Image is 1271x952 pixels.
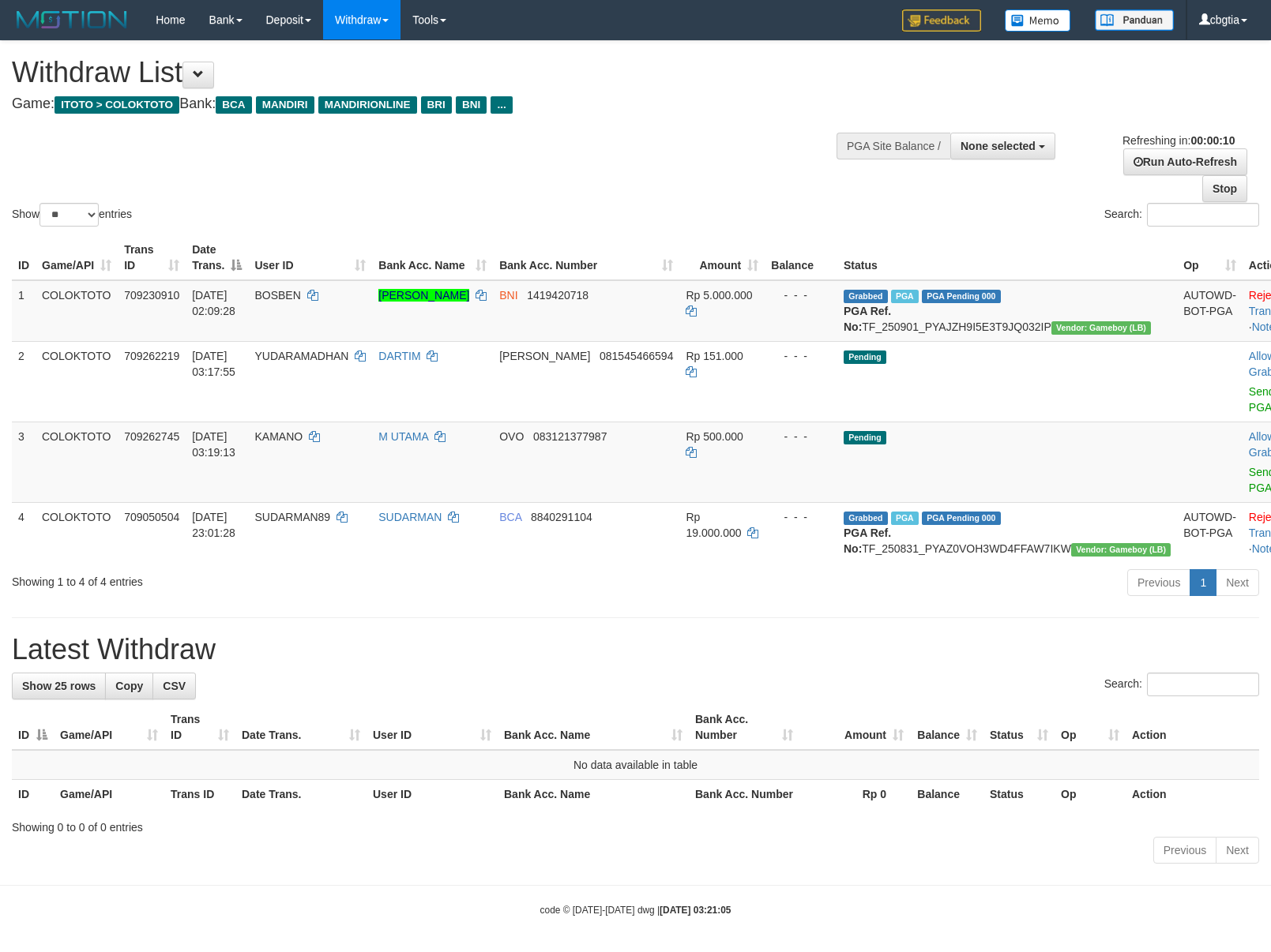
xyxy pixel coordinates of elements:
td: 4 [12,502,36,563]
td: 2 [12,341,36,422]
img: Button%20Memo.svg [1005,9,1071,32]
th: ID [12,235,36,280]
span: Grabbed [844,290,888,303]
td: AUTOWD-BOT-PGA [1177,502,1243,563]
span: BOSBEN [254,289,300,302]
span: Copy 083121377987 to clipboard [533,430,607,443]
a: 1 [1190,569,1216,596]
th: Balance [910,780,983,809]
span: [DATE] 03:17:55 [192,350,235,378]
span: Marked by cbgtia [891,290,919,303]
span: [DATE] 03:19:13 [192,430,235,459]
div: PGA Site Balance / [837,133,950,159]
a: SUDARMAN [378,511,442,523]
img: MOTION_logo.png [12,8,132,32]
span: [PERSON_NAME] [499,350,590,362]
th: Trans ID: activate to sort column ascending [118,235,186,280]
a: CSV [152,673,196,699]
span: Rp 500.000 [686,430,743,443]
td: COLOKTOTO [36,341,118,422]
span: Rp 19.000.000 [686,511,741,539]
th: Bank Acc. Name: activate to sort column ascending [372,235,493,280]
span: Rp 151.000 [686,350,743,362]
th: Bank Acc. Number: activate to sort column ascending [493,235,679,280]
a: Next [1216,569,1259,596]
th: Status: activate to sort column ascending [983,705,1055,750]
th: Game/API: activate to sort column ascending [36,235,118,280]
a: DARTIM [378,350,420,362]
span: [DATE] 02:09:28 [192,289,235,317]
th: Bank Acc. Number [689,780,799,809]
th: Rp 0 [799,780,910,809]
td: COLOKTOTO [36,280,118,342]
button: None selected [950,133,1055,159]
span: Rp 5.000.000 [686,289,752,302]
th: Game/API: activate to sort column ascending [54,705,164,750]
span: 709262219 [124,350,179,362]
th: Date Trans. [235,780,367,809]
a: Previous [1127,569,1190,596]
div: - - - [771,287,831,303]
th: User ID [367,780,498,809]
img: panduan.png [1095,9,1174,31]
h4: Game: Bank: [12,96,832,112]
h1: Withdraw List [12,57,832,88]
td: AUTOWD-BOT-PGA [1177,280,1243,342]
th: Op [1055,780,1126,809]
th: Amount: activate to sort column ascending [679,235,765,280]
th: Balance [765,235,837,280]
strong: [DATE] 03:21:05 [660,905,731,916]
a: Stop [1202,175,1247,202]
span: 709050504 [124,511,179,523]
img: Feedback.jpg [902,9,981,32]
span: Pending [844,431,886,444]
span: None selected [961,140,1036,152]
label: Search: [1104,673,1259,696]
th: Date Trans.: activate to sort column descending [186,235,248,280]
th: Trans ID [164,780,235,809]
select: Showentries [39,203,99,227]
div: - - - [771,429,831,444]
a: [PERSON_NAME] [378,289,469,302]
small: code © [DATE]-[DATE] dwg | [540,905,731,916]
div: Showing 0 to 0 of 0 entries [12,813,1259,835]
div: - - - [771,509,831,525]
a: Run Auto-Refresh [1123,148,1247,175]
label: Show entries [12,203,132,227]
a: Show 25 rows [12,673,106,699]
input: Search: [1147,203,1259,227]
a: M UTAMA [378,430,428,443]
th: Bank Acc. Number: activate to sort column ascending [689,705,799,750]
a: Next [1216,837,1259,864]
td: COLOKTOTO [36,422,118,502]
span: BCA [499,511,521,523]
span: Vendor URL: https://dashboard.q2checkout.com/secure [1071,543,1171,557]
td: TF_250901_PYAJZH9I5E3T9JQ032IP [837,280,1177,342]
span: Marked by cbgkecap [891,512,919,525]
input: Search: [1147,673,1259,696]
span: SUDARMAN89 [254,511,330,523]
span: [DATE] 23:01:28 [192,511,235,539]
div: Showing 1 to 4 of 4 entries [12,568,517,590]
div: - - - [771,348,831,364]
span: Refreshing in: [1122,134,1235,147]
span: Copy 081545466594 to clipboard [600,350,673,362]
span: 709230910 [124,289,179,302]
span: MANDIRI [256,96,314,114]
th: Game/API [54,780,164,809]
td: 1 [12,280,36,342]
a: Previous [1153,837,1216,864]
th: Bank Acc. Name [498,780,689,809]
th: Balance: activate to sort column ascending [910,705,983,750]
span: ITOTO > COLOKTOTO [55,96,179,114]
span: BNI [456,96,487,114]
td: COLOKTOTO [36,502,118,563]
span: Vendor URL: https://dashboard.q2checkout.com/secure [1051,321,1151,335]
th: Date Trans.: activate to sort column ascending [235,705,367,750]
th: ID [12,780,54,809]
th: Bank Acc. Name: activate to sort column ascending [498,705,689,750]
span: BCA [216,96,251,114]
th: Action [1126,780,1259,809]
span: KAMANO [254,430,303,443]
th: Op: activate to sort column ascending [1177,235,1243,280]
